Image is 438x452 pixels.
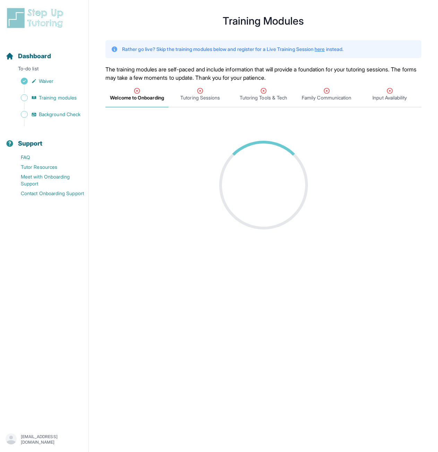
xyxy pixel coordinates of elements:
[122,46,343,53] p: Rather go live? Skip the training modules below and register for a Live Training Session instead.
[240,94,287,101] span: Tutoring Tools & Tech
[3,65,86,75] p: To-do list
[6,153,88,162] a: FAQ
[180,94,220,101] span: Tutoring Sessions
[6,162,88,172] a: Tutor Resources
[39,111,80,118] span: Background Check
[302,94,351,101] span: Family Communication
[39,78,53,85] span: Waiver
[39,94,77,101] span: Training modules
[21,434,83,445] p: [EMAIL_ADDRESS][DOMAIN_NAME]
[6,110,88,119] a: Background Check
[6,7,67,29] img: logo
[6,189,88,198] a: Contact Onboarding Support
[18,51,51,61] span: Dashboard
[3,40,86,64] button: Dashboard
[110,94,164,101] span: Welcome to Onboarding
[6,93,88,103] a: Training modules
[105,82,421,107] nav: Tabs
[372,94,407,101] span: Input Availability
[105,65,421,82] p: The training modules are self-paced and include information that will provide a foundation for yo...
[3,128,86,151] button: Support
[6,51,51,61] a: Dashboard
[6,172,88,189] a: Meet with Onboarding Support
[6,433,83,446] button: [EMAIL_ADDRESS][DOMAIN_NAME]
[18,139,43,148] span: Support
[6,76,88,86] a: Waiver
[105,17,421,25] h1: Training Modules
[315,46,325,52] a: here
